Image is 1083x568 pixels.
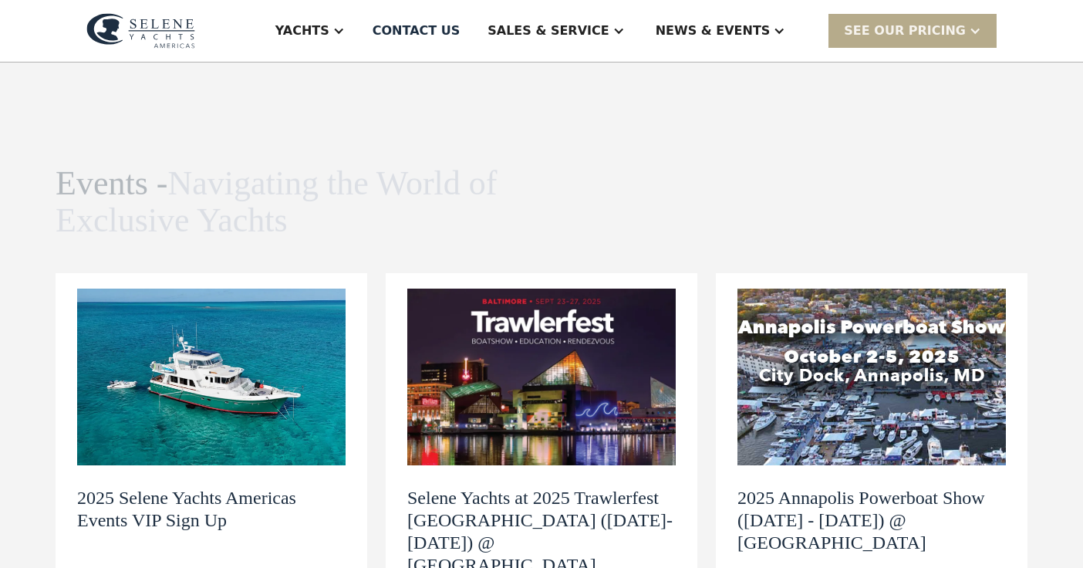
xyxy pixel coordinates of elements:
div: News & EVENTS [656,22,771,40]
span: Navigating the World of Exclusive Yachts [56,164,497,239]
div: Yachts [275,22,329,40]
h2: 2025 Selene Yachts Americas Events VIP Sign Up [77,487,346,532]
div: Sales & Service [488,22,609,40]
div: SEE Our Pricing [828,14,997,47]
h1: Events - [56,165,501,240]
div: Contact US [373,22,461,40]
div: SEE Our Pricing [844,22,966,40]
img: logo [86,13,195,49]
h2: 2025 Annapolis Powerboat Show ([DATE] - [DATE]) @ [GEOGRAPHIC_DATA] [737,487,1006,553]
